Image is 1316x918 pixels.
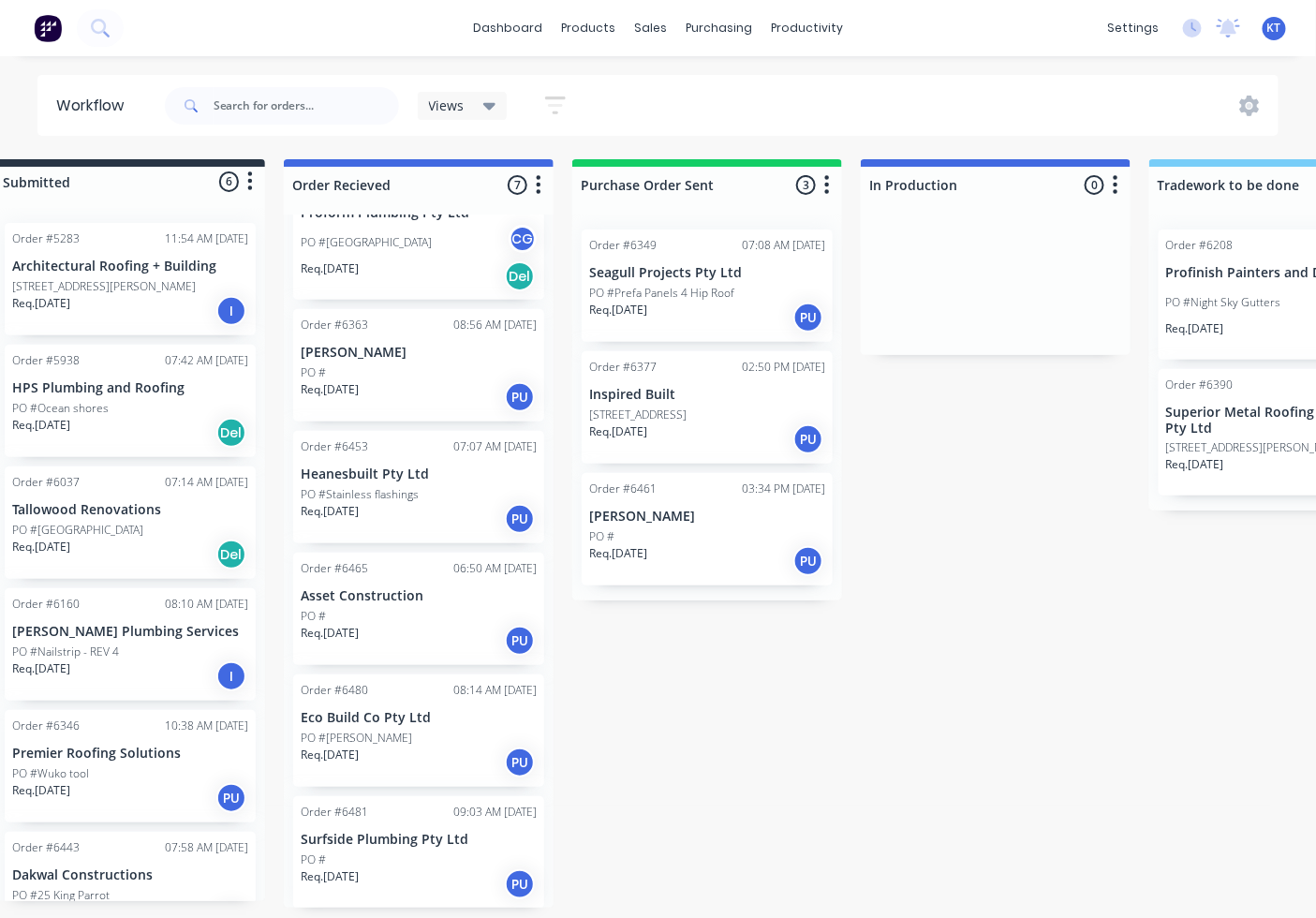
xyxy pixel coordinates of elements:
[301,466,537,482] p: Heanesbuilt Pty Ltd
[1166,294,1281,311] p: PO #Night Sky Gutters
[301,710,537,726] p: Eco Build Co Pty Ltd
[589,359,657,376] div: Order #6377
[214,87,399,125] input: Search for orders...
[793,303,823,333] div: PU
[793,424,823,454] div: PU
[793,546,823,576] div: PU
[293,431,544,543] div: Order #645307:07 AM [DATE]Heanesbuilt Pty LtdPO #Stainless flashingsReq.[DATE]PU
[453,804,537,821] div: 09:03 AM [DATE]
[12,259,248,274] p: Architectural Roofing + Building
[1166,456,1224,473] p: Req. [DATE]
[509,225,537,253] div: CG
[453,560,537,577] div: 06:50 AM [DATE]
[589,285,734,302] p: PO #Prefa Panels 4 Hip Roof
[12,352,80,369] div: Order #5938
[505,748,535,777] div: PU
[165,352,248,369] div: 07:42 AM [DATE]
[293,309,544,422] div: Order #636308:56 AM [DATE][PERSON_NAME]PO #Req.[DATE]PU
[1166,320,1224,337] p: Req. [DATE]
[12,474,80,491] div: Order #6037
[301,260,359,277] p: Req. [DATE]
[582,229,833,342] div: Order #634907:08 AM [DATE]Seagull Projects Pty LtdPO #Prefa Panels 4 Hip RoofReq.[DATE]PU
[12,502,248,518] p: Tallowood Renovations
[301,682,368,699] div: Order #6480
[464,14,552,42] a: dashboard
[12,278,196,295] p: [STREET_ADDRESS][PERSON_NAME]
[216,418,246,448] div: Del
[216,296,246,326] div: I
[34,14,62,42] img: Factory
[301,560,368,577] div: Order #6465
[505,626,535,656] div: PU
[301,588,537,604] p: Asset Construction
[12,417,70,434] p: Req. [DATE]
[165,474,248,491] div: 07:14 AM [DATE]
[301,804,368,821] div: Order #6481
[12,782,70,799] p: Req. [DATE]
[589,265,825,281] p: Seagull Projects Pty Ltd
[293,674,544,787] div: Order #648008:14 AM [DATE]Eco Build Co Pty LtdPO #[PERSON_NAME]Req.[DATE]PU
[453,682,537,699] div: 08:14 AM [DATE]
[301,364,326,381] p: PO #
[742,359,825,376] div: 02:50 PM [DATE]
[1166,377,1234,393] div: Order #6390
[293,170,544,300] div: Proform Plumbing Pty LtdPO #[GEOGRAPHIC_DATA]CGReq.[DATE]Del
[216,783,246,813] div: PU
[589,545,647,562] p: Req. [DATE]
[12,867,248,883] p: Dakwal Constructions
[589,481,657,497] div: Order #6461
[5,466,256,579] div: Order #603707:14 AM [DATE]Tallowood RenovationsPO #[GEOGRAPHIC_DATA]Req.[DATE]Del
[56,95,133,117] div: Workflow
[589,509,825,525] p: [PERSON_NAME]
[301,205,537,221] p: Proform Plumbing Pty Ltd
[762,14,852,42] div: productivity
[552,14,625,42] div: products
[742,481,825,497] div: 03:34 PM [DATE]
[12,746,248,762] p: Premier Roofing Solutions
[301,438,368,455] div: Order #6453
[1098,14,1168,42] div: settings
[301,486,419,503] p: PO #Stainless flashings
[12,596,80,613] div: Order #6160
[301,317,368,333] div: Order #6363
[589,423,647,440] p: Req. [DATE]
[301,234,432,251] p: PO #[GEOGRAPHIC_DATA]
[301,730,412,747] p: PO #[PERSON_NAME]
[589,407,687,423] p: [STREET_ADDRESS]
[453,317,537,333] div: 08:56 AM [DATE]
[301,851,326,868] p: PO #
[505,504,535,534] div: PU
[12,765,89,782] p: PO #Wuko tool
[165,230,248,247] div: 11:54 AM [DATE]
[589,387,825,403] p: Inspired Built
[301,503,359,520] p: Req. [DATE]
[5,710,256,822] div: Order #634610:38 AM [DATE]Premier Roofing SolutionsPO #Wuko toolReq.[DATE]PU
[301,868,359,885] p: Req. [DATE]
[12,887,110,904] p: PO #25 King Parrot
[742,237,825,254] div: 07:08 AM [DATE]
[12,230,80,247] div: Order #5283
[165,718,248,734] div: 10:38 AM [DATE]
[453,438,537,455] div: 07:07 AM [DATE]
[216,540,246,570] div: Del
[5,345,256,457] div: Order #593807:42 AM [DATE]HPS Plumbing and RoofingPO #Ocean shoresReq.[DATE]Del
[165,839,248,856] div: 07:58 AM [DATE]
[293,553,544,665] div: Order #646506:50 AM [DATE]Asset ConstructionPO #Req.[DATE]PU
[12,718,80,734] div: Order #6346
[1166,237,1234,254] div: Order #6208
[165,596,248,613] div: 08:10 AM [DATE]
[5,588,256,701] div: Order #616008:10 AM [DATE][PERSON_NAME] Plumbing ServicesPO #Nailstrip - REV 4Req.[DATE]I
[12,539,70,555] p: Req. [DATE]
[12,522,143,539] p: PO #[GEOGRAPHIC_DATA]
[301,747,359,763] p: Req. [DATE]
[676,14,762,42] div: purchasing
[5,223,256,335] div: Order #528311:54 AM [DATE]Architectural Roofing + Building[STREET_ADDRESS][PERSON_NAME]Req.[DATE]I
[582,473,833,585] div: Order #646103:34 PM [DATE][PERSON_NAME]PO #Req.[DATE]PU
[12,380,248,396] p: HPS Plumbing and Roofing
[505,261,535,291] div: Del
[505,869,535,899] div: PU
[216,661,246,691] div: I
[12,295,70,312] p: Req. [DATE]
[301,832,537,848] p: Surfside Plumbing Pty Ltd
[301,381,359,398] p: Req. [DATE]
